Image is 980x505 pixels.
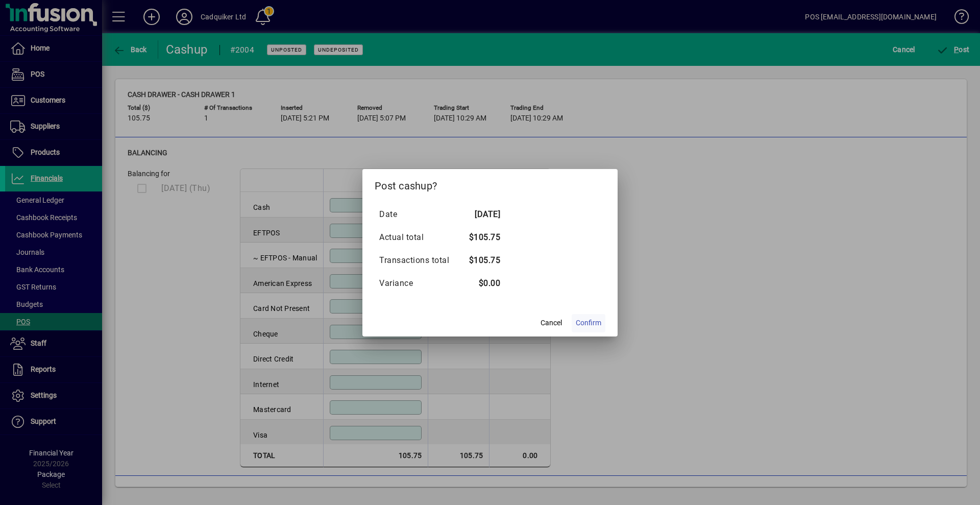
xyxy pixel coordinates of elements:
td: [DATE] [459,203,500,226]
button: Cancel [535,314,568,332]
h2: Post cashup? [362,169,618,199]
span: Confirm [576,318,601,328]
td: $0.00 [459,272,500,295]
td: $105.75 [459,249,500,272]
td: Variance [379,272,459,295]
td: $105.75 [459,226,500,249]
button: Confirm [572,314,605,332]
span: Cancel [541,318,562,328]
td: Transactions total [379,249,459,272]
td: Date [379,203,459,226]
td: Actual total [379,226,459,249]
